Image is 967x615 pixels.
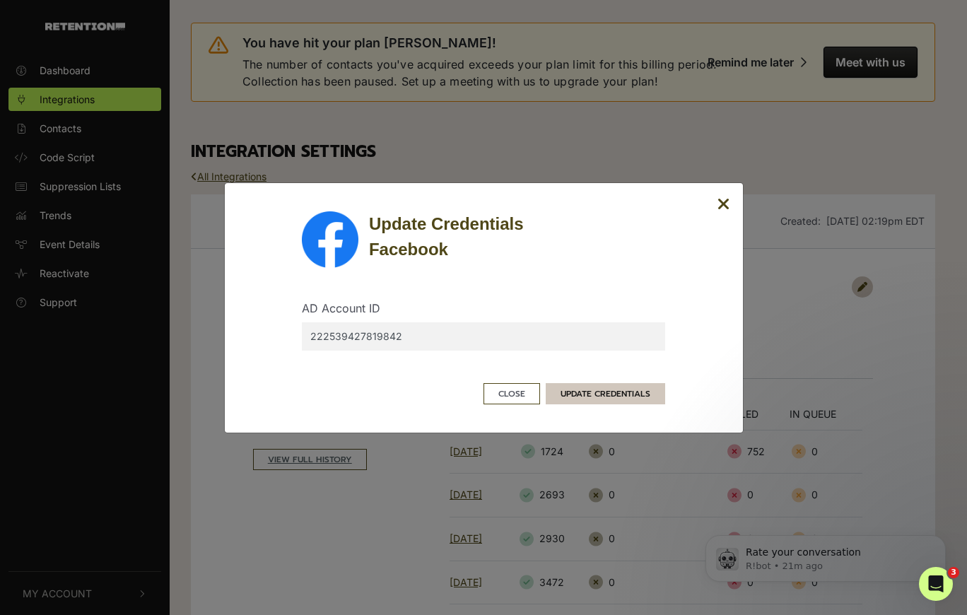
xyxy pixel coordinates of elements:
div: message notification from R!bot, 21m ago. Rate your conversation [21,30,262,76]
img: Facebook [302,211,358,268]
label: AD Account ID [302,300,380,317]
strong: Facebook [369,240,448,259]
p: Rate your conversation [61,40,244,54]
div: Update Credentials [369,211,665,262]
input: [AD Account ID] [302,322,665,351]
p: Message from R!bot, sent 21m ago [61,54,244,67]
button: Close [483,383,540,404]
button: UPDATE CREDENTIALS [546,383,665,404]
span: 3 [948,567,959,578]
button: Close [717,196,730,213]
img: Profile image for R!bot [32,42,54,65]
iframe: Intercom live chat [919,567,953,601]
